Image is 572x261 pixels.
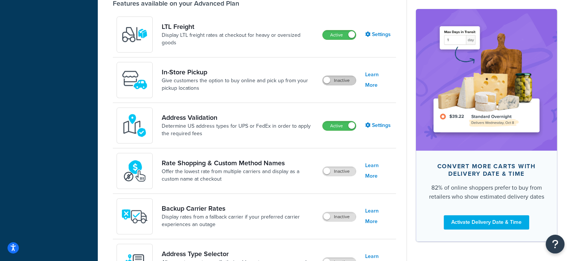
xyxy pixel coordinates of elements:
div: 82% of online shoppers prefer to buy from retailers who show estimated delivery dates [428,183,545,201]
a: Learn More [365,69,392,91]
a: LTL Freight [162,23,316,31]
a: Settings [365,120,392,131]
a: Learn More [365,206,392,227]
img: feature-image-ddt-36eae7f7280da8017bfb280eaccd9c446f90b1fe08728e4019434db127062ab4.png [427,20,546,139]
a: Settings [365,29,392,40]
img: icon-duo-feat-backup-carrier-4420b188.png [121,203,148,229]
a: In-Store Pickup [162,68,316,76]
button: Open Resource Center [546,235,564,253]
img: wfgcfpwTIucLEAAAAASUVORK5CYII= [121,67,148,93]
a: Address Type Selector [162,250,316,258]
a: Offer the lowest rate from multiple carriers and display as a custom name at checkout [162,168,316,183]
label: Inactive [323,167,356,176]
a: Display rates from a fallback carrier if your preferred carrier experiences an outage [162,213,316,228]
a: Activate Delivery Date & Time [444,215,529,229]
a: Learn More [365,160,392,181]
a: Give customers the option to buy online and pick up from your pickup locations [162,77,316,92]
a: Backup Carrier Rates [162,204,316,213]
label: Inactive [323,76,356,85]
div: Convert more carts with delivery date & time [428,162,545,177]
img: y79ZsPf0fXUFUhFXDzUgf+ktZg5F2+ohG75+v3d2s1D9TjoU8PiyCIluIjV41seZevKCRuEjTPPOKHJsQcmKCXGdfprl3L4q7... [121,21,148,48]
a: Rate Shopping & Custom Method Names [162,159,316,167]
label: Inactive [323,212,356,221]
img: icon-duo-feat-rate-shopping-ecdd8bed.png [121,158,148,184]
img: kIG8fy0lQAAAABJRU5ErkJggg== [121,112,148,139]
label: Active [323,121,356,130]
label: Active [323,30,356,39]
a: Display LTL freight rates at checkout for heavy or oversized goods [162,32,316,47]
a: Address Validation [162,113,316,122]
a: Determine US address types for UPS or FedEx in order to apply the required fees [162,122,316,137]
